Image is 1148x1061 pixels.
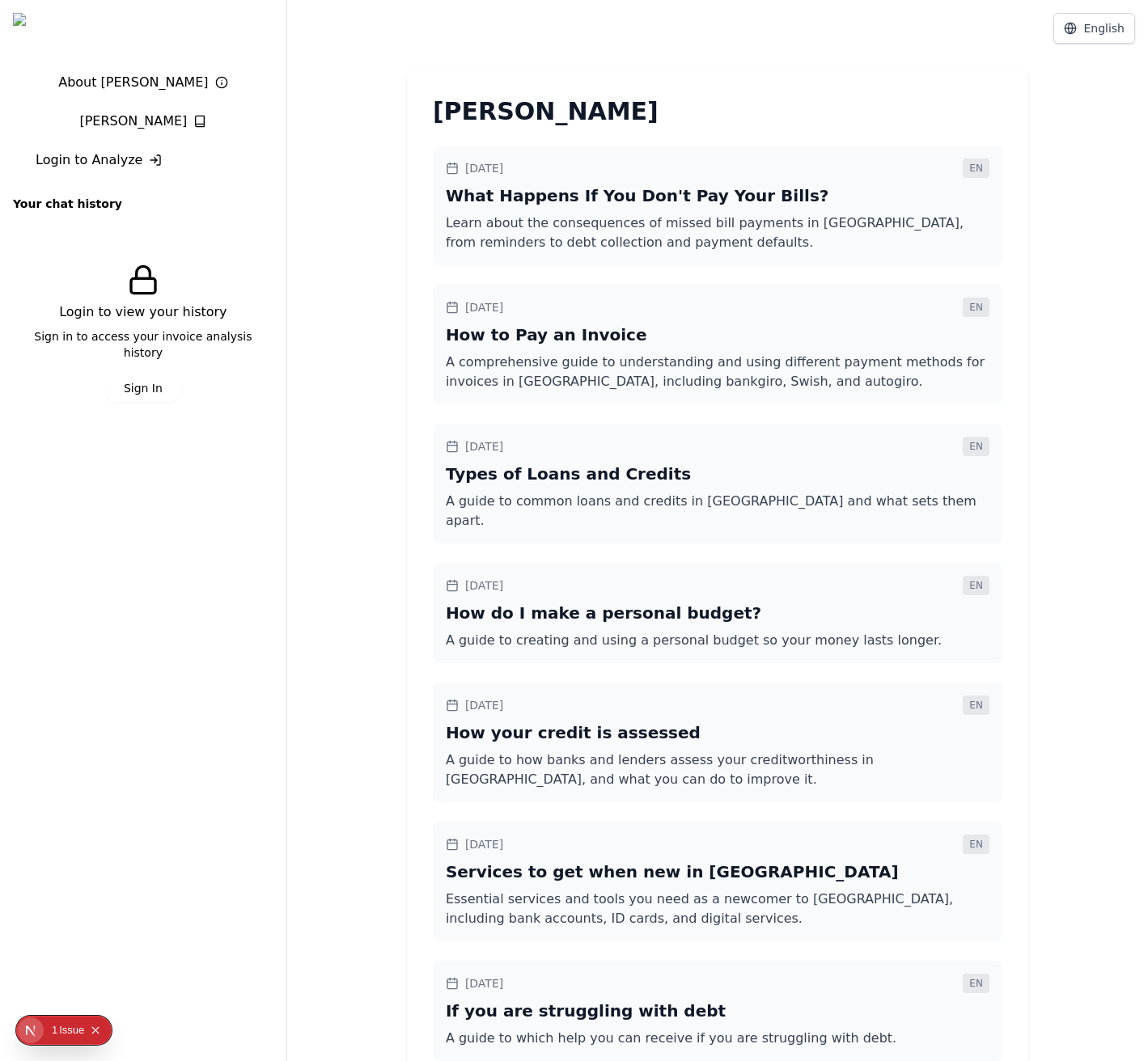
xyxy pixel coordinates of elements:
p: A guide to creating and using a personal budget so your money lasts longer. [446,631,989,650]
time: [DATE] [465,697,503,713]
a: [PERSON_NAME] [13,105,273,137]
time: [DATE] [465,160,503,176]
span: About [PERSON_NAME] [58,73,208,92]
h1: [PERSON_NAME] [433,97,1002,126]
h2: Types of Loans and Credits [446,463,989,485]
p: Sign in to access your invoice analysis history [32,328,254,361]
button: Login to Analyze [13,144,184,176]
a: [DATE]enWhat Happens If You Don't Pay Your Bills?Learn about the consequences of missed bill paym... [433,146,1002,265]
p: A comprehensive guide to understanding and using different payment methods for invoices in [GEOGR... [446,353,989,391]
span: en [963,576,989,595]
p: Learn about the consequences of missed bill payments in [GEOGRAPHIC_DATA], from reminders to debt... [446,213,989,252]
time: [DATE] [465,577,503,594]
time: [DATE] [465,975,503,991]
a: [DATE]enTypes of Loans and CreditsA guide to common loans and credits in [GEOGRAPHIC_DATA] and wh... [433,424,1002,543]
button: Sign In [104,374,182,403]
img: Bill [13,13,86,53]
span: en [963,835,989,854]
a: [DATE]enHow to Pay an InvoiceA comprehensive guide to understanding and using different payment m... [433,285,1002,404]
span: en [963,159,989,178]
span: [PERSON_NAME] [79,112,187,131]
h2: Your chat history [13,196,122,212]
a: [DATE]enHow your credit is assessedA guide to how banks and lenders assess your creditworthiness ... [433,683,1002,802]
a: [DATE]enServices to get when new in [GEOGRAPHIC_DATA]Essential services and tools you need as a n... [433,822,1002,941]
span: en [963,437,989,456]
button: English [1053,13,1135,44]
span: Login to Analyze [36,150,142,170]
a: [DATE]enHow do I make a personal budget?A guide to creating and using a personal budget so your m... [433,563,1002,663]
h2: What Happens If You Don't Pay Your Bills? [446,184,989,207]
h2: Services to get when new in [GEOGRAPHIC_DATA] [446,860,989,883]
p: A guide to how banks and lenders assess your creditworthiness in [GEOGRAPHIC_DATA], and what you ... [446,750,989,789]
a: Sign In [104,380,182,395]
span: en [963,298,989,317]
h2: How your credit is assessed [446,721,989,744]
span: en [963,695,989,715]
h2: If you are struggling with debt [446,1000,989,1022]
a: Login to Analyze [13,144,273,176]
time: [DATE] [465,299,503,315]
time: [DATE] [465,836,503,852]
a: About [PERSON_NAME] [13,66,273,99]
p: Essential services and tools you need as a newcomer to [GEOGRAPHIC_DATA], including bank accounts... [446,890,989,928]
span: en [963,974,989,993]
h3: Login to view your history [32,302,254,322]
h2: How to Pay an Invoice [446,323,989,346]
p: A guide to common loans and credits in [GEOGRAPHIC_DATA] and what sets them apart. [446,492,989,530]
time: [DATE] [465,438,503,454]
p: A guide to which help you can receive if you are struggling with debt. [446,1029,989,1048]
a: [DATE]enIf you are struggling with debtA guide to which help you can receive if you are strugglin... [433,961,1002,1061]
h2: How do I make a personal budget? [446,602,989,624]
